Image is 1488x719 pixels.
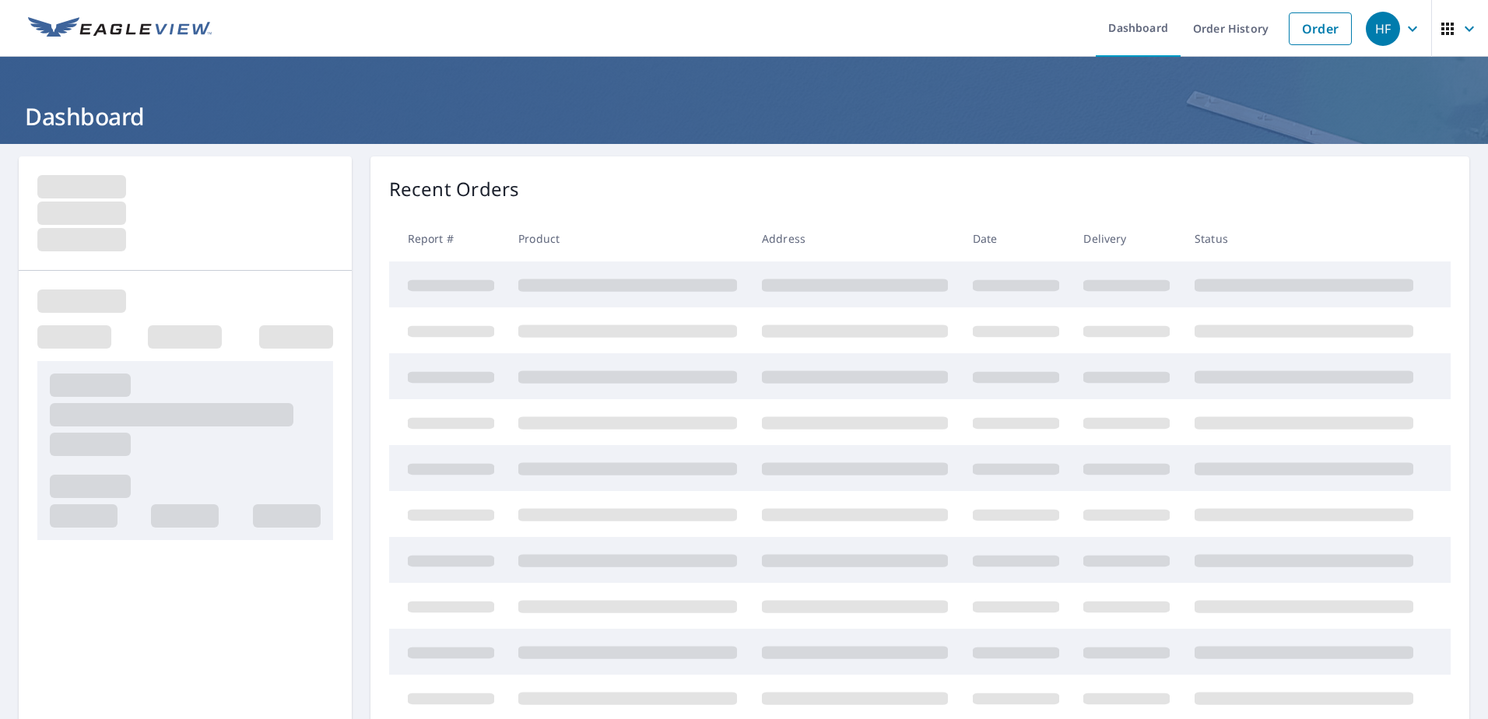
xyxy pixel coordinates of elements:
th: Product [506,216,749,261]
a: Order [1289,12,1352,45]
th: Address [749,216,960,261]
th: Report # [389,216,507,261]
img: EV Logo [28,17,212,40]
p: Recent Orders [389,175,520,203]
th: Delivery [1071,216,1182,261]
h1: Dashboard [19,100,1469,132]
th: Date [960,216,1072,261]
th: Status [1182,216,1426,261]
div: HF [1366,12,1400,46]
